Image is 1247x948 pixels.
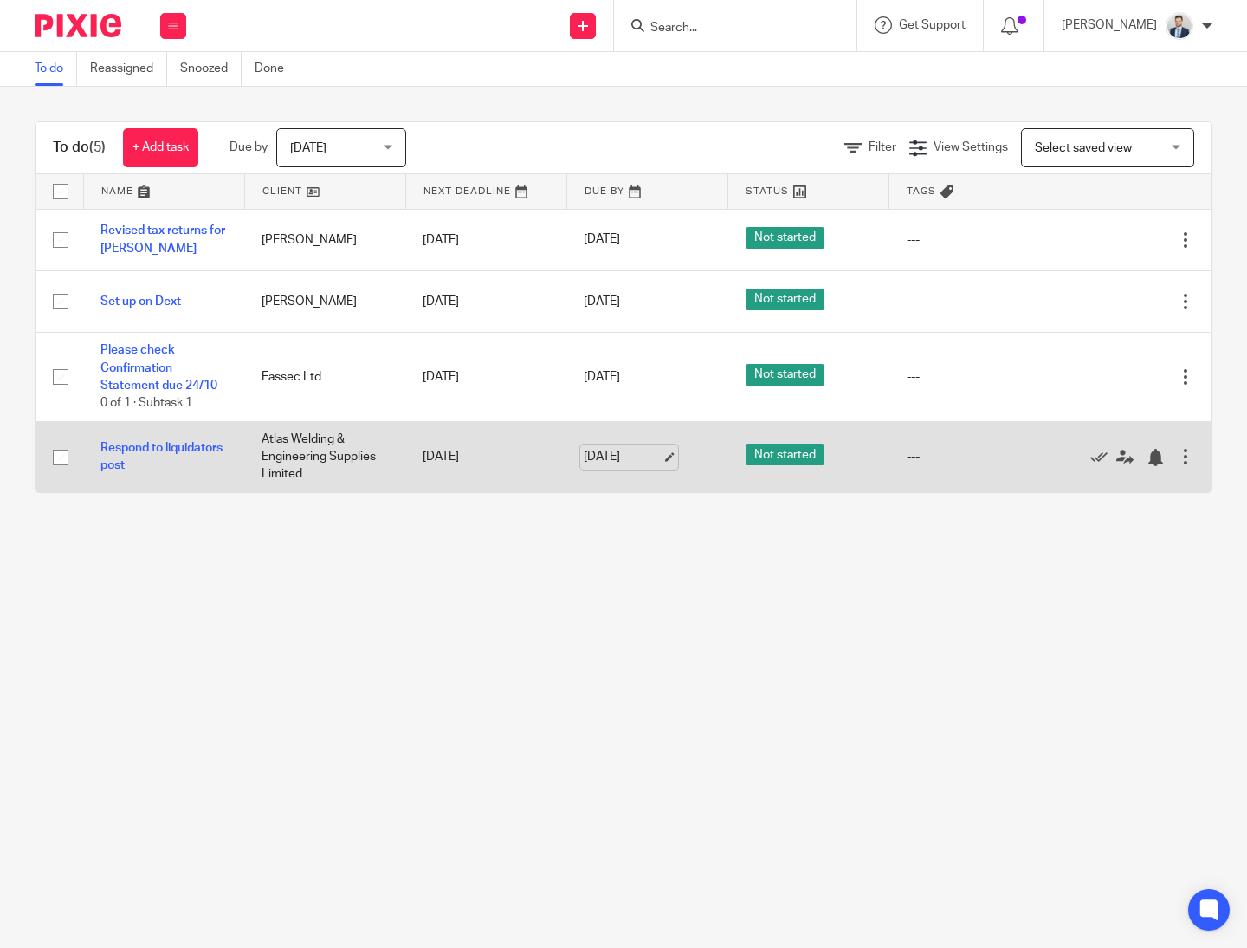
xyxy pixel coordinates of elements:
[35,52,77,86] a: To do
[290,142,326,154] span: [DATE]
[1090,448,1116,465] a: Mark as done
[100,344,217,392] a: Please check Confirmation Statement due 24/10
[100,442,223,471] a: Respond to liquidators post
[100,295,181,308] a: Set up on Dext
[907,368,1033,386] div: ---
[584,371,620,383] span: [DATE]
[1062,16,1157,34] p: [PERSON_NAME]
[907,186,936,196] span: Tags
[100,224,225,254] a: Revised tax returns for [PERSON_NAME]
[907,293,1033,310] div: ---
[244,209,405,270] td: [PERSON_NAME]
[229,139,268,156] p: Due by
[244,270,405,332] td: [PERSON_NAME]
[123,128,198,167] a: + Add task
[746,364,824,386] span: Not started
[100,398,192,410] span: 0 of 1 · Subtask 1
[405,421,566,491] td: [DATE]
[1166,12,1193,40] img: LinkedIn%20Profile.jpeg
[405,209,566,270] td: [DATE]
[649,21,804,36] input: Search
[584,295,620,308] span: [DATE]
[405,333,566,422] td: [DATE]
[1035,142,1132,154] span: Select saved view
[180,52,242,86] a: Snoozed
[899,19,966,31] span: Get Support
[746,227,824,249] span: Not started
[89,140,106,154] span: (5)
[244,421,405,491] td: Atlas Welding & Engineering Supplies Limited
[907,231,1033,249] div: ---
[35,14,121,37] img: Pixie
[869,141,896,153] span: Filter
[934,141,1008,153] span: View Settings
[746,289,824,310] span: Not started
[255,52,297,86] a: Done
[90,52,167,86] a: Reassigned
[53,139,106,157] h1: To do
[907,448,1033,465] div: ---
[584,234,620,246] span: [DATE]
[405,270,566,332] td: [DATE]
[244,333,405,422] td: Eassec Ltd
[746,444,824,465] span: Not started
